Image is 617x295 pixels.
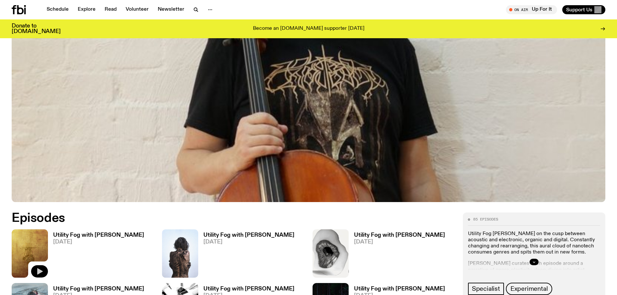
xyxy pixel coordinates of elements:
button: On AirUp For It [506,5,557,14]
img: Cover for EYDN's single "Gold" [12,229,48,278]
img: Cover of Leese's album Δ [162,229,198,278]
button: Support Us [562,5,605,14]
a: Utility Fog with [PERSON_NAME][DATE] [48,233,144,278]
a: Utility Fog with [PERSON_NAME][DATE] [349,233,445,278]
h3: Donate to [DOMAIN_NAME] [12,23,61,34]
h3: Utility Fog with [PERSON_NAME] [354,233,445,238]
a: Explore [74,5,99,14]
h3: Utility Fog with [PERSON_NAME] [53,233,144,238]
a: Utility Fog with [PERSON_NAME][DATE] [198,233,294,278]
p: Become an [DOMAIN_NAME] supporter [DATE] [253,26,364,32]
span: [DATE] [203,239,294,245]
span: [DATE] [53,239,144,245]
span: Support Us [566,7,592,13]
a: Schedule [43,5,73,14]
a: Volunteer [122,5,153,14]
a: Read [101,5,120,14]
span: Experimental [510,285,548,292]
h3: Utility Fog with [PERSON_NAME] [203,286,294,292]
span: Specialist [472,285,500,292]
a: Newsletter [154,5,188,14]
h3: Utility Fog with [PERSON_NAME] [203,233,294,238]
a: Experimental [506,283,553,295]
span: [DATE] [354,239,445,245]
span: 85 episodes [473,218,498,221]
a: Specialist [468,283,504,295]
h2: Episodes [12,212,405,224]
h3: Utility Fog with [PERSON_NAME] [53,286,144,292]
p: Utility Fog [PERSON_NAME] on the cusp between acoustic and electronic, organic and digital. Const... [468,231,600,256]
h3: Utility Fog with [PERSON_NAME] [354,286,445,292]
img: Edit from Juanlu Barlow & his Love-fi Recordings' This is not a new Three Broken Tapes album [313,229,349,278]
